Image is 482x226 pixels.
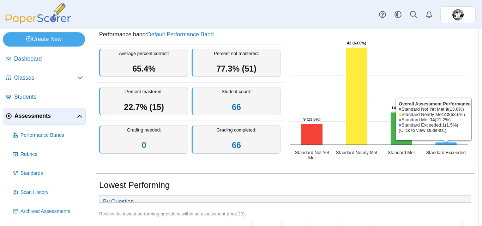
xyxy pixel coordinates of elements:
[232,141,241,150] a: 66
[20,208,83,215] span: Archived Assessments
[124,103,164,112] span: 22.7% (15)
[96,25,284,44] dd: Performance band:
[3,32,85,46] a: Create New
[347,41,366,45] text: 42 (63.6%)
[99,179,170,191] h1: Lowest Performing
[192,125,281,154] div: Grading completed:
[3,108,86,125] a: Assessments
[20,189,83,196] span: Scan History
[132,64,156,73] span: 65.4%
[10,146,86,163] a: Rubrics
[232,103,241,112] a: 66
[452,9,464,20] span: EDUARDO HURTADO
[14,55,83,63] span: Dashboard
[14,93,83,101] span: Students
[192,87,281,116] div: Student count:
[452,9,464,20] img: ps.xvvVYnLikkKREtVi
[440,6,476,23] a: ps.xvvVYnLikkKREtVi
[20,132,83,139] span: Performance Bands
[99,87,188,116] div: Percent mastered:
[216,64,256,73] span: 77.3% (51)
[10,184,86,201] a: Scan History
[3,51,86,68] a: Dashboard
[426,150,466,155] text: Standard Exceeded
[421,7,437,23] a: Alerts
[301,124,323,145] path: Standard Not Yet Met, 9. Overall Assessment Performance.
[20,170,83,177] span: Standards
[391,106,411,110] text: 14 (21.2%)
[142,141,146,150] a: 0
[439,136,454,140] text: 1 (1.5%)
[99,211,471,217] div: Review the lowest performing questions within an assessment (max 20).
[388,150,415,155] text: Standard Met
[20,151,83,158] span: Rubrics
[286,25,472,166] svg: Interactive chart
[346,48,368,145] path: Standard Nearly Met, 42. Overall Assessment Performance.
[10,165,86,182] a: Standards
[10,203,86,220] a: Archived Assessments
[14,74,77,82] span: Classes
[295,150,329,160] text: Standard Not Yet Met
[435,142,457,145] path: Standard Exceeded, 1. Overall Assessment Performance.
[391,112,412,145] path: Standard Met, 14. Overall Assessment Performance.
[100,196,137,208] a: By Question
[336,150,378,155] text: Standard Nearly Met
[99,125,188,154] div: Grading needed:
[3,3,73,24] img: PaperScorer
[192,49,281,77] div: Percent not mastered:
[3,70,86,87] a: Classes
[3,19,73,25] a: PaperScorer
[3,89,86,106] a: Students
[10,127,86,144] a: Performance Bands
[99,49,188,77] div: Average percent correct:
[147,31,214,37] a: Default Performance Band
[286,25,475,166] div: Chart. Highcharts interactive chart.
[14,112,77,120] span: Assessments
[303,117,321,121] text: 9 (13.6%)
